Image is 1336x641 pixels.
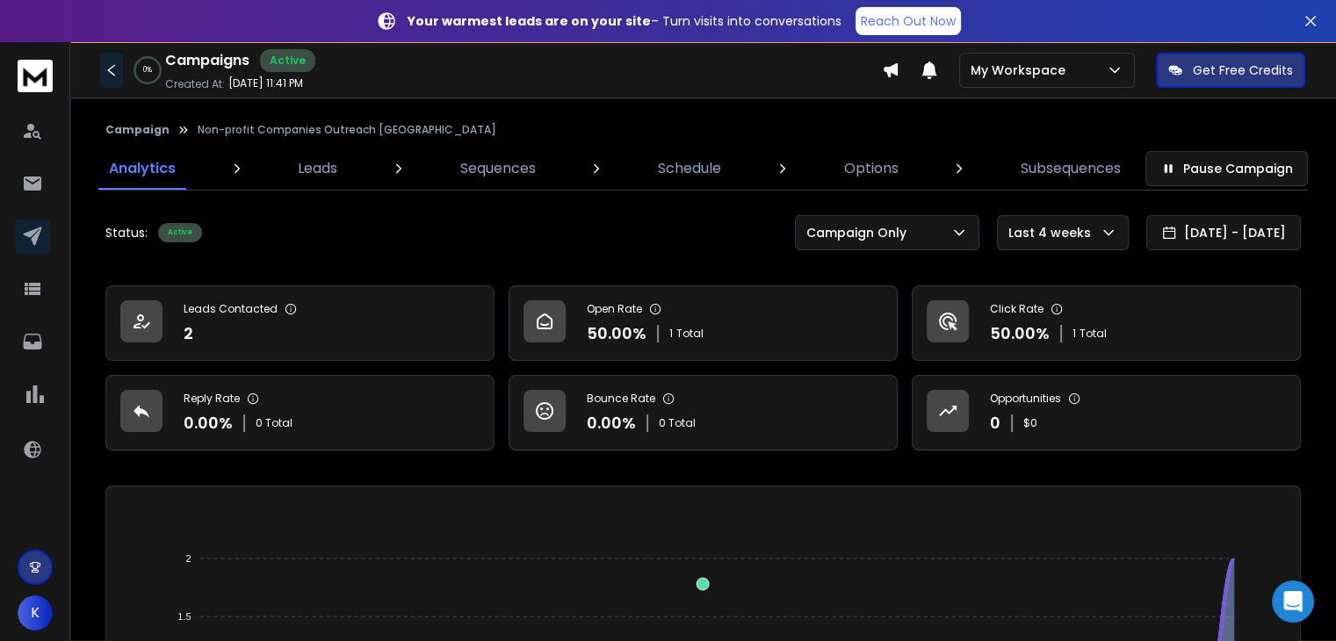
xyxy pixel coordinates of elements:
p: Status: [105,224,148,241]
p: Open Rate [587,302,642,316]
p: Last 4 weeks [1008,224,1098,241]
button: K [18,595,53,630]
p: Leads Contacted [184,302,278,316]
p: My Workspace [971,61,1072,79]
p: 2 [184,321,193,346]
p: Analytics [109,158,176,179]
a: Leads Contacted2 [105,285,495,361]
button: Get Free Credits [1156,53,1305,88]
p: [DATE] 11:41 PM [228,76,303,90]
img: logo [18,60,53,92]
p: 0.00 % [587,411,636,436]
span: Total [1080,327,1107,341]
p: Reply Rate [184,392,240,406]
p: Options [844,158,899,179]
p: 0 Total [256,416,292,430]
p: Get Free Credits [1193,61,1293,79]
p: 50.00 % [587,321,646,346]
p: Sequences [460,158,536,179]
button: Pause Campaign [1145,151,1308,186]
div: Active [158,223,202,242]
tspan: 1.5 [178,611,191,622]
a: Subsequences [1010,148,1131,190]
tspan: 2 [186,553,191,564]
strong: Your warmest leads are on your site [408,12,651,30]
p: 0 Total [659,416,696,430]
p: Created At: [165,77,225,91]
p: 50.00 % [990,321,1050,346]
button: [DATE] - [DATE] [1146,215,1301,250]
p: 0.00 % [184,411,233,436]
p: Leads [298,158,337,179]
p: – Turn visits into conversations [408,12,841,30]
a: Open Rate50.00%1Total [509,285,898,361]
a: Reply Rate0.00%0 Total [105,375,495,450]
a: Options [834,148,909,190]
p: 0 [990,411,1000,436]
p: Non-profit Companies Outreach [GEOGRAPHIC_DATA] [198,123,496,137]
a: Bounce Rate0.00%0 Total [509,375,898,450]
p: Reach Out Now [861,12,956,30]
span: Total [676,327,704,341]
span: 1 [669,327,673,341]
p: Click Rate [990,302,1044,316]
div: Open Intercom Messenger [1272,580,1314,623]
p: Bounce Rate [587,392,655,406]
button: Campaign [105,123,170,137]
a: Opportunities0$0 [912,375,1301,450]
a: Sequences [450,148,546,190]
p: Subsequences [1021,158,1121,179]
p: 0 % [143,65,152,76]
a: Analytics [98,148,186,190]
a: Reach Out Now [856,7,961,35]
p: Campaign Only [806,224,914,241]
span: 1 [1072,327,1076,341]
h1: Campaigns [165,50,249,71]
a: Schedule [647,148,732,190]
p: $ 0 [1023,416,1037,430]
div: Active [260,49,315,72]
a: Click Rate50.00%1Total [912,285,1301,361]
a: Leads [287,148,348,190]
p: Schedule [658,158,721,179]
p: Opportunities [990,392,1061,406]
